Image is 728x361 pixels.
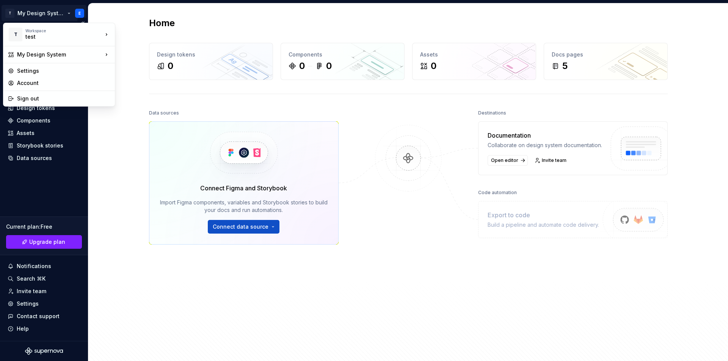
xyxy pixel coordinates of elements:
div: T [9,28,22,41]
div: My Design System [17,51,103,58]
div: Settings [17,67,110,75]
div: test [25,33,90,41]
div: Workspace [25,28,103,33]
div: Sign out [17,95,110,102]
div: Account [17,79,110,87]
